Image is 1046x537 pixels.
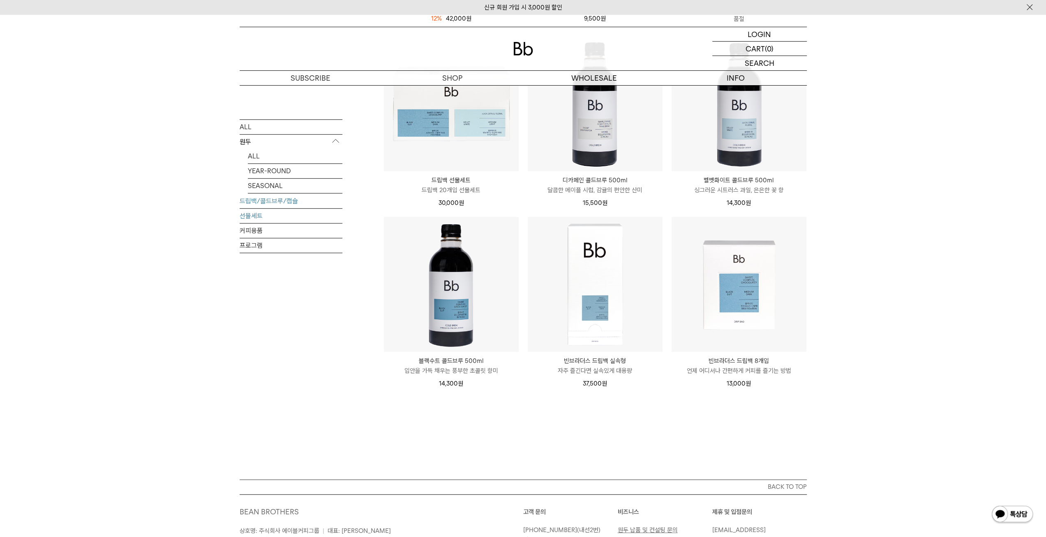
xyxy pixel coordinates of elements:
[672,185,806,195] p: 싱그러운 시트러스 과일, 은은한 꽃 향
[248,179,342,193] a: SEASONAL
[523,526,577,534] a: [PHONE_NUMBER]
[523,71,665,85] p: WHOLESALE
[248,164,342,178] a: YEAR-ROUND
[484,4,562,11] a: 신규 회원 가입 시 3,000원 할인
[523,507,618,517] p: 고객 문의
[583,199,607,207] span: 15,500
[618,507,712,517] p: 비즈니스
[523,525,614,535] p: (내선2번)
[240,223,342,238] a: 커피용품
[459,199,464,207] span: 원
[712,42,807,56] a: CART (0)
[384,356,519,376] a: 블랙수트 콜드브루 500ml 입안을 가득 채우는 풍부한 초콜릿 향미
[384,175,519,185] p: 드립백 선물세트
[672,36,806,171] img: 벨벳화이트 콜드브루 500ml
[528,36,663,171] img: 디카페인 콜드브루 500ml
[458,380,463,387] span: 원
[672,175,806,195] a: 벨벳화이트 콜드브루 500ml 싱그러운 시트러스 과일, 은은한 꽃 향
[583,380,607,387] span: 37,500
[745,56,774,70] p: SEARCH
[618,526,678,534] a: 원두 납품 및 컨설팅 문의
[602,199,607,207] span: 원
[727,380,751,387] span: 13,000
[528,356,663,366] p: 빈브라더스 드립백 실속형
[439,199,464,207] span: 30,000
[665,71,807,85] p: INFO
[240,479,807,494] button: BACK TO TOP
[240,209,342,223] a: 선물세트
[746,199,751,207] span: 원
[672,366,806,376] p: 언제 어디서나 간편하게 커피를 즐기는 방법
[240,135,342,149] p: 원두
[248,149,342,163] a: ALL
[384,366,519,376] p: 입안을 가득 채우는 풍부한 초콜릿 향미
[528,185,663,195] p: 달콤한 메이플 시럽, 감귤의 편안한 산미
[513,42,533,56] img: 로고
[602,380,607,387] span: 원
[240,238,342,253] a: 프로그램
[727,199,751,207] span: 14,300
[746,42,765,56] p: CART
[384,36,519,171] img: 드립백 선물세트
[672,356,806,376] a: 빈브라더스 드립백 8개입 언제 어디서나 간편하게 커피를 즐기는 방법
[384,356,519,366] p: 블랙수트 콜드브루 500ml
[384,217,519,352] img: 블랙수트 콜드브루 500ml
[672,217,806,352] img: 빈브라더스 드립백 8개입
[328,527,391,535] span: 대표: [PERSON_NAME]
[672,175,806,185] p: 벨벳화이트 콜드브루 500ml
[672,356,806,366] p: 빈브라더스 드립백 8개입
[746,380,751,387] span: 원
[240,120,342,134] a: ALL
[384,175,519,195] a: 드립백 선물세트 드립백 20개입 선물세트
[384,185,519,195] p: 드립백 20개입 선물세트
[748,27,771,41] p: LOGIN
[240,507,299,516] a: BEAN BROTHERS
[528,366,663,376] p: 자주 즐긴다면 실속있게 대용량
[528,175,663,195] a: 디카페인 콜드브루 500ml 달콤한 메이플 시럽, 감귤의 편안한 산미
[323,527,324,535] span: |
[240,194,342,208] a: 드립백/콜드브루/캡슐
[528,175,663,185] p: 디카페인 콜드브루 500ml
[528,217,663,352] img: 빈브라더스 드립백 실속형
[439,380,463,387] span: 14,300
[240,527,319,535] span: 상호명: 주식회사 에이블커피그룹
[712,507,807,517] p: 제휴 및 입점문의
[240,71,381,85] a: SUBSCRIBE
[712,27,807,42] a: LOGIN
[528,356,663,376] a: 빈브라더스 드립백 실속형 자주 즐긴다면 실속있게 대용량
[381,71,523,85] a: SHOP
[991,505,1034,525] img: 카카오톡 채널 1:1 채팅 버튼
[765,42,774,56] p: (0)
